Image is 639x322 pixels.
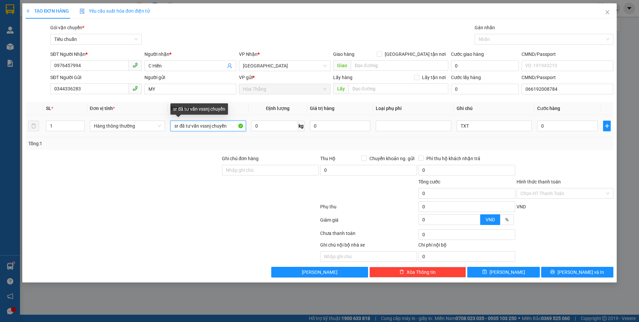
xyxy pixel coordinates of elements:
[475,25,495,30] label: Gán nhãn
[333,52,354,57] span: Giao hàng
[302,268,337,276] span: [PERSON_NAME]
[457,121,532,131] input: Ghi Chú
[598,3,617,22] button: Close
[603,121,610,131] button: plus
[239,52,258,57] span: VP Nhận
[239,74,330,81] div: VP gửi
[517,179,561,184] label: Hình thức thanh toán
[319,216,418,228] div: Giảm giá
[319,230,418,241] div: Chưa thanh toán
[333,75,352,80] span: Lấy hàng
[537,106,560,111] span: Cước hàng
[333,83,348,94] span: Lấy
[271,267,368,277] button: [PERSON_NAME]
[266,106,290,111] span: Định lượng
[550,269,555,275] span: printer
[50,51,142,58] div: SĐT Người Nhận
[351,60,448,71] input: Dọc đường
[50,74,142,81] div: SĐT Người Gửi
[367,155,417,162] span: Chuyển khoản ng. gửi
[451,75,481,80] label: Cước lấy hàng
[222,156,259,161] label: Ghi chú đơn hàng
[298,121,305,131] span: kg
[467,267,539,277] button: save[PERSON_NAME]
[26,9,30,13] span: plus
[170,121,246,131] input: VD: Bàn, Ghế
[451,84,519,94] input: Cước lấy hàng
[605,10,610,15] span: close
[320,156,335,161] span: Thu Hộ
[541,267,613,277] button: printer[PERSON_NAME] và In
[320,241,417,251] div: Ghi chú nội bộ nhà xe
[517,204,526,209] span: VND
[243,84,326,94] span: Hòa Thắng
[144,74,236,81] div: Người gửi
[28,121,39,131] button: delete
[50,25,84,30] span: Gói vận chuyển
[399,269,404,275] span: delete
[369,267,466,277] button: deleteXóa Thông tin
[333,60,351,71] span: Giao
[557,268,604,276] span: [PERSON_NAME] và In
[319,203,418,215] div: Phụ thu
[451,52,484,57] label: Cước giao hàng
[80,8,150,14] span: Yêu cầu xuất hóa đơn điện tử
[132,86,138,91] span: phone
[46,106,51,111] span: SL
[382,51,448,58] span: [GEOGRAPHIC_DATA] tận nơi
[451,60,519,71] input: Cước giao hàng
[373,102,454,115] th: Loại phụ phí
[94,121,161,131] span: Hàng thông thường
[243,61,326,71] span: Thủ Đức
[505,217,509,222] span: %
[482,269,487,275] span: save
[54,34,138,44] span: Tiêu chuẩn
[418,241,515,251] div: Chi phí nội bộ
[320,251,417,262] input: Nhập ghi chú
[28,140,247,147] div: Tổng: 1
[170,103,228,115] div: sr đã tư vấn vssnj chuyển
[603,123,610,129] span: plus
[454,102,534,115] th: Ghi chú
[522,74,613,81] div: CMND/Passport
[80,9,85,14] img: icon
[310,106,334,111] span: Giá trị hàng
[26,8,69,14] span: TẠO ĐƠN HÀNG
[132,62,138,68] span: phone
[486,217,495,222] span: VND
[310,121,370,131] input: 0
[407,268,436,276] span: Xóa Thông tin
[144,51,236,58] div: Người nhận
[227,63,232,68] span: user-add
[222,165,319,175] input: Ghi chú đơn hàng
[522,51,613,58] div: CMND/Passport
[490,268,525,276] span: [PERSON_NAME]
[90,106,115,111] span: Đơn vị tính
[418,179,440,184] span: Tổng cước
[424,155,483,162] span: Phí thu hộ khách nhận trả
[348,83,448,94] input: Dọc đường
[419,74,448,81] span: Lấy tận nơi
